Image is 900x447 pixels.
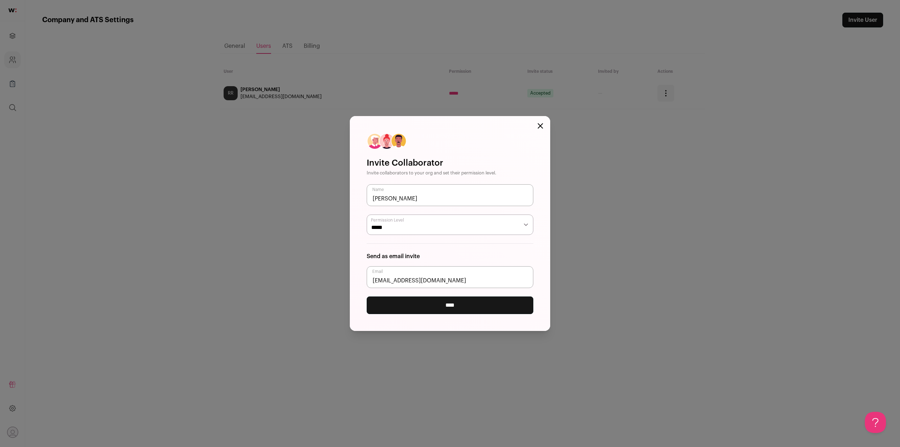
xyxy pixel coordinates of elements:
[367,252,533,261] div: Send as email invite
[865,412,886,433] iframe: Help Scout Beacon - Open
[538,123,543,129] button: Close modal
[367,266,533,288] input: Email
[367,184,533,206] input: Name
[367,158,533,169] h2: Invite Collaborator
[367,133,407,149] img: collaborators-005e74d49747c0a9143e429f6147821912a8bda09059ecdfa30ace70f5cb51b7.png
[367,170,533,176] div: Invite collaborators to your org and set their permission level.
